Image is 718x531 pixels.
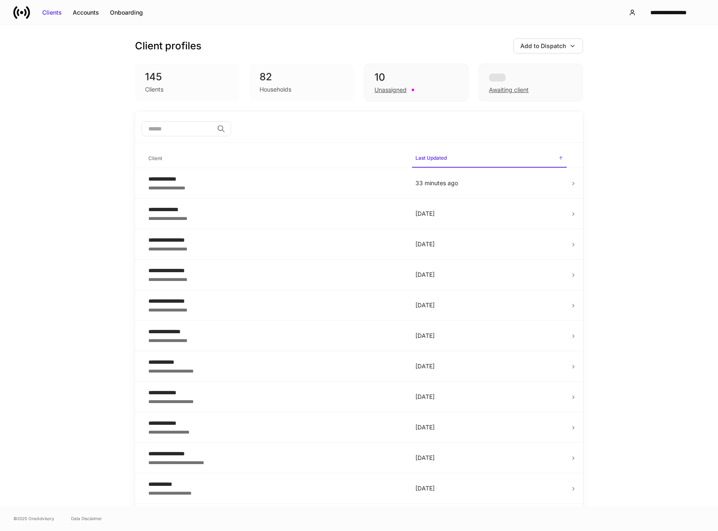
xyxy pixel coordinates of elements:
div: Clients [42,8,62,17]
button: Accounts [67,6,104,19]
div: Awaiting client [489,86,529,94]
div: 145 [145,70,229,84]
p: [DATE] [415,362,563,370]
div: Households [260,85,291,94]
button: Clients [37,6,67,19]
button: Onboarding [104,6,148,19]
div: Onboarding [110,8,143,17]
div: Add to Dispatch [520,42,566,50]
div: Accounts [73,8,99,17]
a: Data Disclaimer [71,515,102,522]
h6: Last Updated [415,154,447,162]
div: Clients [145,85,163,94]
p: [DATE] [415,332,563,340]
div: 82 [260,70,344,84]
div: 10Unassigned [364,64,468,101]
span: © 2025 OneAdvisory [13,515,54,522]
div: Unassigned [374,86,407,94]
p: [DATE] [415,271,563,279]
p: [DATE] [415,393,563,401]
p: [DATE] [415,209,563,218]
div: Awaiting client [479,64,583,101]
p: [DATE] [415,484,563,493]
p: [DATE] [415,301,563,309]
span: Client [145,150,405,167]
p: [DATE] [415,423,563,431]
div: 10 [374,71,458,84]
h3: Client profiles [135,39,201,53]
h6: Client [148,154,162,162]
p: 33 minutes ago [415,179,563,187]
p: [DATE] [415,454,563,462]
span: Last Updated [412,150,567,168]
p: [DATE] [415,240,563,248]
button: Add to Dispatch [513,38,583,54]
